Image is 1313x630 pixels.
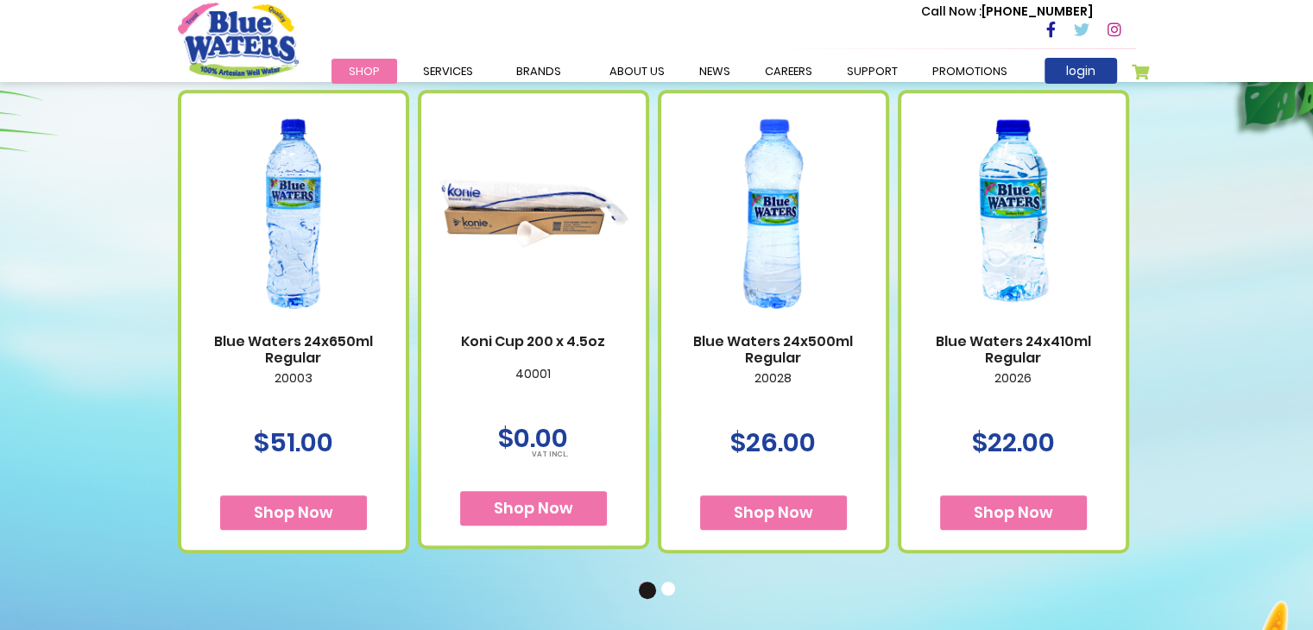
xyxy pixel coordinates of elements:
img: Blue Waters 24x650ml Regular [199,95,388,332]
a: Promotions [915,59,1025,84]
p: 40001 [439,367,628,403]
span: Shop Now [254,501,333,523]
a: Blue Waters 24x410ml Regular [918,333,1108,366]
a: Blue Waters 24x650ml Regular [199,333,388,366]
img: Blue Waters 24x410ml Regular [918,95,1108,332]
span: $22.00 [972,424,1055,461]
button: Shop Now [220,495,367,530]
span: Shop Now [494,497,573,519]
p: 20003 [199,371,388,407]
p: [PHONE_NUMBER] [921,3,1093,21]
span: Shop Now [734,501,813,523]
button: Shop Now [940,495,1087,530]
p: 20028 [679,371,868,407]
span: Shop Now [974,501,1053,523]
span: Shop [349,63,380,79]
p: 20026 [918,371,1108,407]
img: Blue Waters 24x500ml Regular [679,95,868,332]
a: login [1045,58,1117,84]
button: Shop Now [460,491,607,526]
a: Blue Waters 24x500ml Regular [679,333,868,366]
a: support [830,59,915,84]
a: store logo [178,3,299,79]
span: Brands [516,63,561,79]
button: Shop Now [700,495,847,530]
img: Koni Cup 200 x 4.5oz [439,95,628,332]
span: $26.00 [730,424,816,461]
span: Services [423,63,473,79]
a: Koni Cup 200 x 4.5oz [439,333,628,350]
a: News [682,59,748,84]
button: 2 of 2 [661,582,679,599]
span: $0.00 [498,419,568,457]
span: $51.00 [254,424,333,461]
a: about us [592,59,682,84]
button: 1 of 2 [639,582,656,599]
a: careers [748,59,830,84]
span: Call Now : [921,3,982,20]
